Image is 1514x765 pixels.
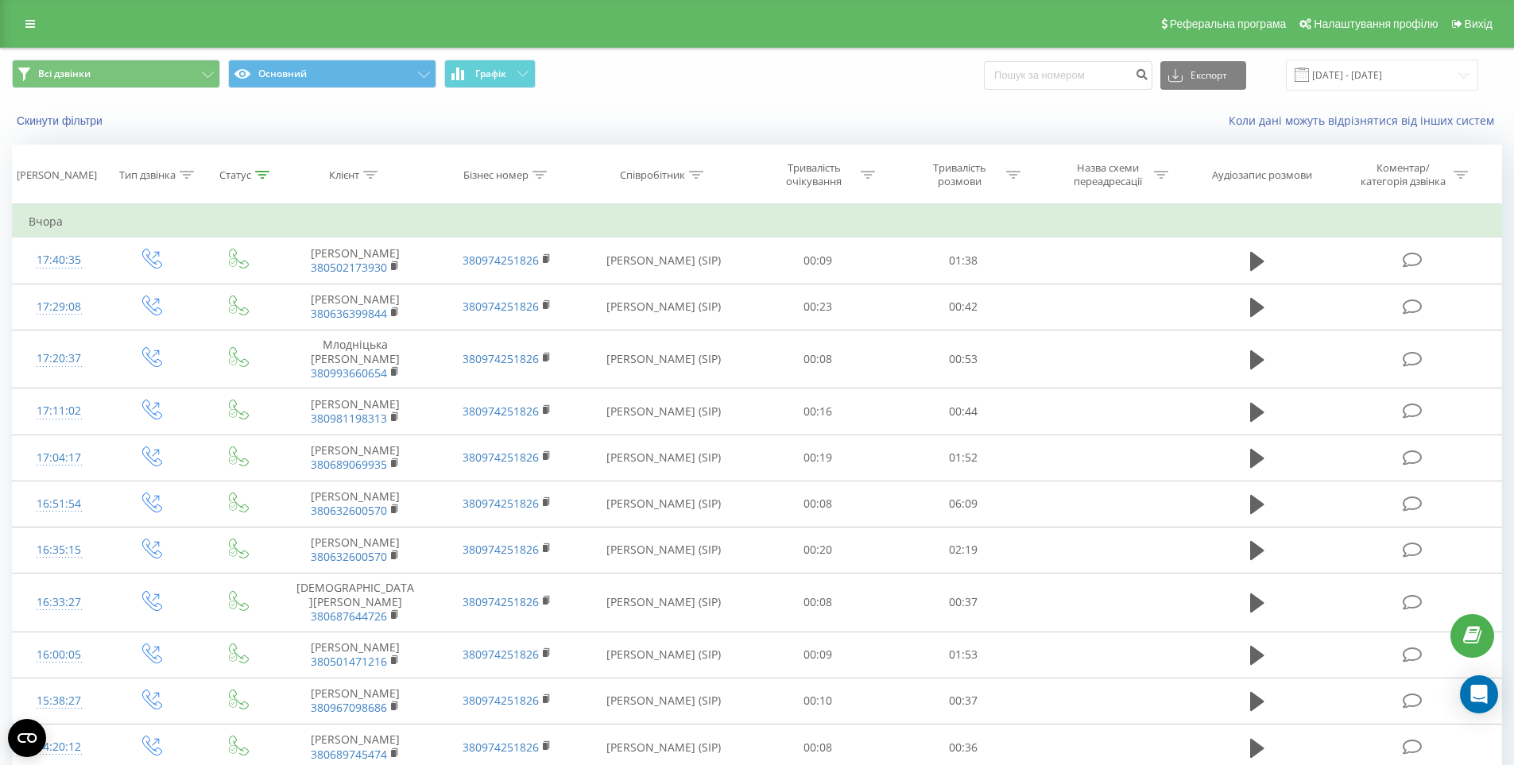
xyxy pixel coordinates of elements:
td: [PERSON_NAME] (SIP) [583,330,745,388]
td: [PERSON_NAME] (SIP) [583,435,745,481]
div: Назва схеми переадресації [1065,161,1150,188]
button: Скинути фільтри [12,114,110,128]
span: Вихід [1465,17,1493,30]
a: 380974251826 [463,496,539,511]
td: 00:23 [745,284,891,330]
td: 00:42 [891,284,1036,330]
a: 380974251826 [463,299,539,314]
td: [PERSON_NAME] [280,481,431,527]
td: [PERSON_NAME] (SIP) [583,388,745,435]
div: 15:38:27 [29,686,90,717]
td: Млодніцька [PERSON_NAME] [280,330,431,388]
td: 01:52 [891,435,1036,481]
a: 380974251826 [463,404,539,419]
button: Всі дзвінки [12,60,220,88]
td: 06:09 [891,481,1036,527]
td: 00:10 [745,678,891,724]
span: Налаштування профілю [1314,17,1438,30]
a: 380632600570 [311,503,387,518]
td: Вчора [13,206,1502,238]
div: Клієнт [329,168,359,182]
td: [PERSON_NAME] [280,238,431,284]
td: [DEMOGRAPHIC_DATA][PERSON_NAME] [280,574,431,632]
td: 00:09 [745,632,891,678]
a: 380974251826 [463,450,539,465]
button: Open CMP widget [8,719,46,757]
td: 00:16 [745,388,891,435]
td: [PERSON_NAME] [280,284,431,330]
a: 380687644726 [311,609,387,624]
td: [PERSON_NAME] (SIP) [583,238,745,284]
span: Всі дзвінки [38,68,91,80]
a: 380993660654 [311,365,387,381]
div: Тривалість очікування [772,161,857,188]
td: [PERSON_NAME] (SIP) [583,284,745,330]
td: [PERSON_NAME] (SIP) [583,527,745,573]
td: 00:08 [745,330,891,388]
a: 380689069935 [311,457,387,472]
a: 380632600570 [311,549,387,564]
td: [PERSON_NAME] (SIP) [583,678,745,724]
a: Коли дані можуть відрізнятися вiд інших систем [1229,113,1502,128]
div: Тривалість розмови [917,161,1002,188]
button: Основний [228,60,436,88]
td: 00:37 [891,574,1036,632]
div: Аудіозапис розмови [1212,168,1312,182]
td: 00:09 [745,238,891,284]
div: Статус [219,168,251,182]
div: 16:00:05 [29,639,90,670]
a: 380689745474 [311,747,387,762]
td: [PERSON_NAME] (SIP) [583,574,745,632]
td: 00:19 [745,435,891,481]
td: [PERSON_NAME] (SIP) [583,481,745,527]
div: Тип дзвінка [119,168,176,182]
span: Реферальна програма [1170,17,1287,30]
button: Експорт [1160,61,1246,90]
td: [PERSON_NAME] (SIP) [583,632,745,678]
td: 01:38 [891,238,1036,284]
div: 16:33:27 [29,587,90,618]
td: [PERSON_NAME] [280,632,431,678]
td: [PERSON_NAME] [280,527,431,573]
td: [PERSON_NAME] [280,388,431,435]
a: 380967098686 [311,700,387,715]
a: 380502173930 [311,260,387,275]
button: Графік [444,60,536,88]
a: 380501471216 [311,654,387,669]
div: 17:11:02 [29,396,90,427]
div: 16:51:54 [29,489,90,520]
td: 00:44 [891,388,1036,435]
div: Співробітник [620,168,685,182]
a: 380636399844 [311,306,387,321]
td: 01:53 [891,632,1036,678]
div: 16:35:15 [29,535,90,566]
input: Пошук за номером [984,61,1152,90]
td: 00:53 [891,330,1036,388]
div: 17:40:35 [29,245,90,276]
td: 00:20 [745,527,891,573]
div: 14:20:12 [29,732,90,763]
div: Open Intercom Messenger [1460,675,1498,713]
a: 380974251826 [463,693,539,708]
div: 17:20:37 [29,343,90,374]
a: 380974251826 [463,253,539,268]
div: Коментар/категорія дзвінка [1357,161,1450,188]
td: [PERSON_NAME] [280,435,431,481]
div: 17:04:17 [29,442,90,473]
td: [PERSON_NAME] [280,678,431,724]
div: 17:29:08 [29,292,90,323]
div: Бізнес номер [463,168,529,182]
a: 380974251826 [463,594,539,609]
td: 00:08 [745,481,891,527]
a: 380981198313 [311,411,387,426]
td: 00:08 [745,574,891,632]
td: 02:19 [891,527,1036,573]
a: 380974251826 [463,740,539,755]
a: 380974251826 [463,647,539,662]
a: 380974251826 [463,542,539,557]
a: 380974251826 [463,351,539,366]
span: Графік [475,68,506,79]
div: [PERSON_NAME] [17,168,97,182]
td: 00:37 [891,678,1036,724]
